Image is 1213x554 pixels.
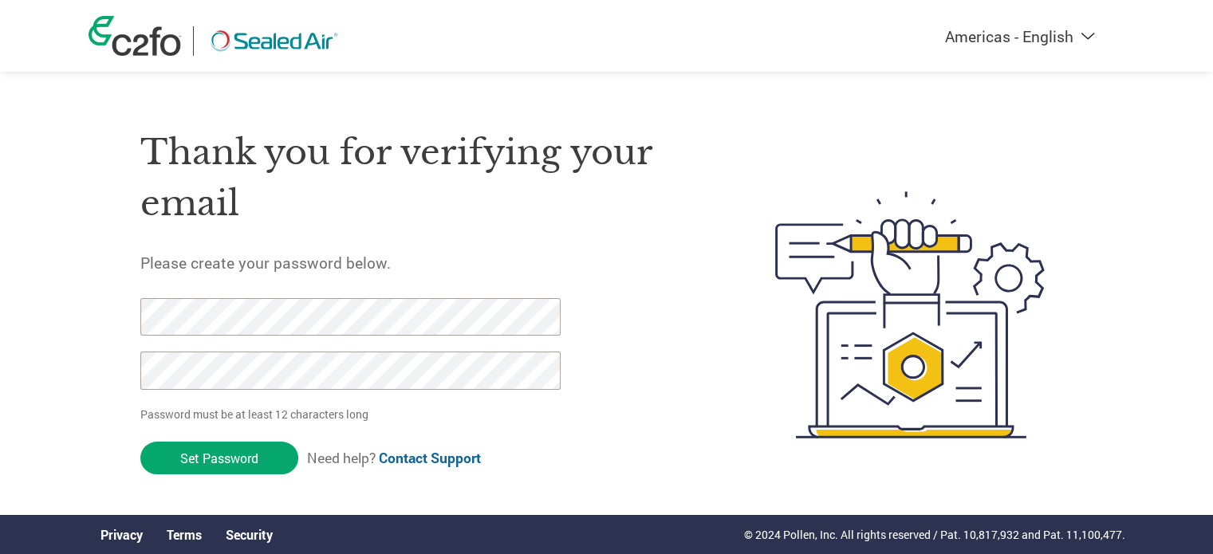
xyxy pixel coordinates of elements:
[89,16,181,56] img: c2fo logo
[140,253,700,273] h5: Please create your password below.
[226,526,273,543] a: Security
[746,104,1073,526] img: create-password
[140,127,700,230] h1: Thank you for verifying your email
[206,26,343,56] img: Sealed Air
[307,449,481,467] span: Need help?
[379,449,481,467] a: Contact Support
[100,526,143,543] a: Privacy
[744,526,1125,543] p: © 2024 Pollen, Inc. All rights reserved / Pat. 10,817,932 and Pat. 11,100,477.
[167,526,202,543] a: Terms
[140,406,566,422] p: Password must be at least 12 characters long
[140,442,298,474] input: Set Password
